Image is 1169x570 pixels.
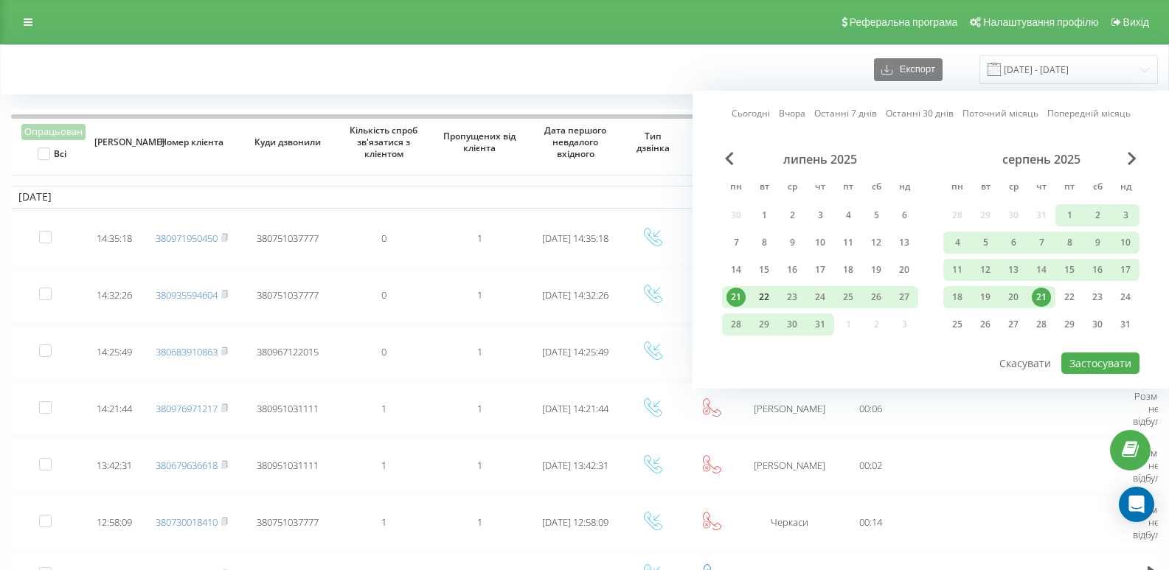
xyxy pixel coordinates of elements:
[1116,288,1135,307] div: 24
[976,260,995,279] div: 12
[862,259,890,281] div: сб 19 лип 2025 р.
[542,459,608,472] span: [DATE] 13:42:31
[257,402,319,415] span: 380951031111
[741,439,837,493] td: [PERSON_NAME]
[999,286,1027,308] div: ср 20 серп 2025 р.
[257,232,319,245] span: 380751037777
[1004,315,1023,334] div: 27
[850,16,958,28] span: Реферальна програма
[778,232,806,254] div: ср 9 лип 2025 р.
[999,259,1027,281] div: ср 13 серп 2025 р.
[783,288,802,307] div: 23
[1111,286,1139,308] div: нд 24 серп 2025 р.
[779,106,805,120] a: Вчора
[943,152,1139,167] div: серпень 2025
[806,286,834,308] div: чт 24 лип 2025 р.
[811,233,830,252] div: 10
[837,496,903,549] td: 00:14
[837,177,859,199] abbr: п’ятниця
[806,313,834,336] div: чт 31 лип 2025 р.
[971,232,999,254] div: вт 5 серп 2025 р.
[1083,286,1111,308] div: сб 23 серп 2025 р.
[257,345,319,358] span: 380967122015
[755,315,774,334] div: 29
[778,204,806,226] div: ср 2 лип 2025 р.
[867,288,886,307] div: 26
[862,286,890,308] div: сб 26 лип 2025 р.
[726,315,746,334] div: 28
[542,515,608,529] span: [DATE] 12:58:09
[999,232,1027,254] div: ср 6 серп 2025 р.
[895,206,914,225] div: 6
[783,260,802,279] div: 16
[839,206,858,225] div: 4
[811,260,830,279] div: 17
[1027,259,1055,281] div: чт 14 серп 2025 р.
[1004,233,1023,252] div: 6
[1088,233,1107,252] div: 9
[971,313,999,336] div: вт 26 серп 2025 р.
[741,382,837,436] td: [PERSON_NAME]
[971,259,999,281] div: вт 12 серп 2025 р.
[85,496,144,549] td: 12:58:09
[1116,260,1135,279] div: 17
[783,315,802,334] div: 30
[974,177,996,199] abbr: вівторок
[948,260,967,279] div: 11
[1114,177,1137,199] abbr: неділя
[1055,286,1083,308] div: пт 22 серп 2025 р.
[477,515,482,529] span: 1
[1032,233,1051,252] div: 7
[381,402,386,415] span: 1
[1116,315,1135,334] div: 31
[834,286,862,308] div: пт 25 лип 2025 р.
[874,58,943,81] button: Експорт
[837,382,903,436] td: 00:06
[895,288,914,307] div: 27
[1055,259,1083,281] div: пт 15 серп 2025 р.
[839,260,858,279] div: 18
[991,352,1059,374] button: Скасувати
[867,206,886,225] div: 5
[477,345,482,358] span: 1
[726,288,746,307] div: 21
[811,206,830,225] div: 3
[156,515,218,529] a: 380730018410
[948,315,967,334] div: 25
[1060,206,1079,225] div: 1
[347,125,420,159] span: Кількість спроб зв'язатися з клієнтом
[948,288,967,307] div: 18
[257,515,319,529] span: 380751037777
[477,402,482,415] span: 1
[85,325,144,379] td: 14:25:49
[633,131,673,153] span: Тип дзвінка
[692,136,732,148] span: Статус
[778,313,806,336] div: ср 30 лип 2025 р.
[962,106,1038,120] a: Поточний місяць
[156,459,218,472] a: 380679636618
[1111,232,1139,254] div: нд 10 серп 2025 р.
[38,147,66,160] label: Всі
[1004,288,1023,307] div: 20
[94,136,134,148] span: [PERSON_NAME]
[1088,260,1107,279] div: 16
[85,212,144,265] td: 14:35:18
[732,106,770,120] a: Сьогодні
[750,286,778,308] div: вт 22 лип 2025 р.
[156,288,218,302] a: 380935594604
[1083,232,1111,254] div: сб 9 серп 2025 р.
[722,152,918,167] div: липень 2025
[834,259,862,281] div: пт 18 лип 2025 р.
[1060,288,1079,307] div: 22
[443,131,516,153] span: Пропущених від клієнта
[943,259,971,281] div: пн 11 серп 2025 р.
[750,232,778,254] div: вт 8 лип 2025 р.
[943,232,971,254] div: пн 4 серп 2025 р.
[156,136,229,148] span: Номер клієнта
[542,232,608,245] span: [DATE] 14:35:18
[834,204,862,226] div: пт 4 лип 2025 р.
[1086,177,1109,199] abbr: субота
[892,64,935,75] span: Експорт
[890,204,918,226] div: нд 6 лип 2025 р.
[1061,352,1139,374] button: Застосувати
